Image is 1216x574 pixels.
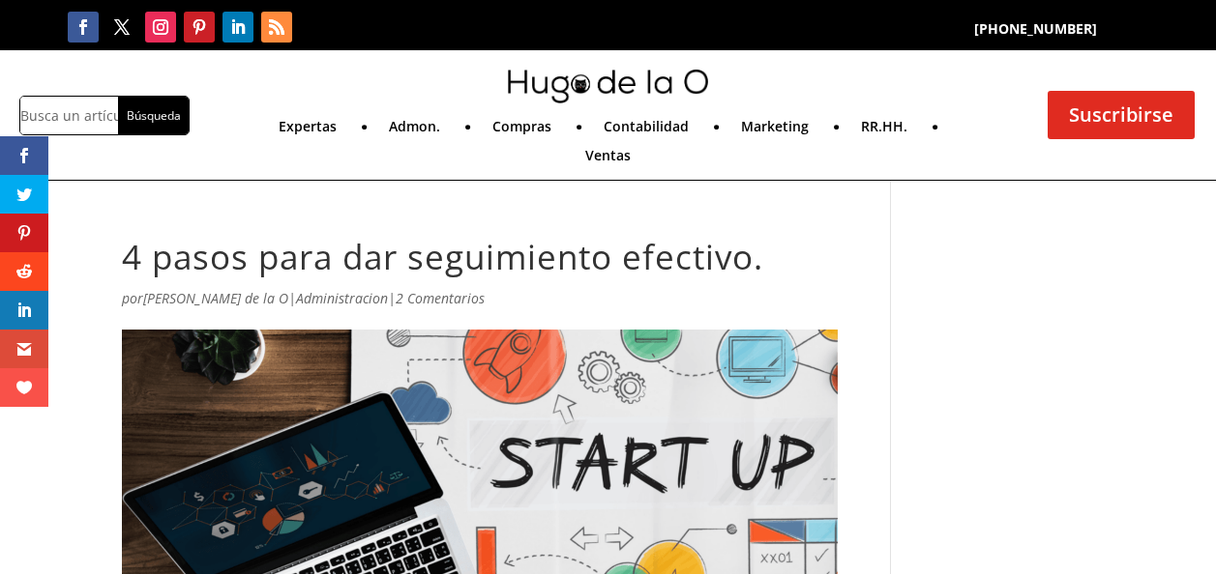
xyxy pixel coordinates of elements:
[143,289,288,307] a: [PERSON_NAME] de la O
[106,12,137,43] a: Seguir en X
[122,287,838,325] p: por | |
[741,120,809,141] a: Marketing
[118,97,189,134] input: Búsqueda
[508,70,709,103] img: mini-hugo-de-la-o-logo
[585,149,631,170] a: Ventas
[222,12,253,43] a: Seguir en LinkedIn
[855,17,1216,41] p: [PHONE_NUMBER]
[492,120,551,141] a: Compras
[604,120,689,141] a: Contabilidad
[122,237,838,287] h1: 4 pasos para dar seguimiento efectivo.
[508,89,709,107] a: mini-hugo-de-la-o-logo
[396,289,485,307] a: 2 Comentarios
[184,12,215,43] a: Seguir en Pinterest
[279,120,337,141] a: Expertas
[389,120,440,141] a: Admon.
[68,12,99,43] a: Seguir en Facebook
[261,12,292,43] a: Seguir en RSS
[861,120,907,141] a: RR.HH.
[20,97,118,134] input: Busca un artículo
[145,12,176,43] a: Seguir en Instagram
[296,289,388,307] a: Administracion
[1048,91,1195,139] a: Suscribirse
